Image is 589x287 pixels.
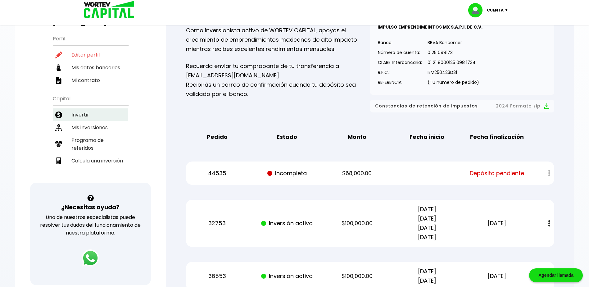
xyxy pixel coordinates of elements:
img: logos_whatsapp-icon.242b2217.svg [82,249,99,267]
b: IMPULSO EMPRENDIMEINTOS MX S.A.P.I. DE C.V. [378,24,483,30]
p: 01 21 8000125 098 1734 [428,58,479,67]
p: [DATE] [DATE] [397,267,456,285]
img: inversiones-icon.6695dc30.svg [55,124,62,131]
a: Mi contrato [53,74,128,87]
a: Calcula una inversión [53,154,128,167]
a: Invertir [53,108,128,121]
button: Constancias de retención de impuestos2024 Formato zip [375,102,549,110]
b: Pedido [207,132,228,142]
ul: Capital [53,92,128,183]
a: [EMAIL_ADDRESS][DOMAIN_NAME] [186,71,279,79]
p: 44535 [188,169,247,178]
img: icon-down [504,9,512,11]
p: $68,000.00 [328,169,387,178]
img: editar-icon.952d3147.svg [55,52,62,58]
img: calculadora-icon.17d418c4.svg [55,157,62,164]
p: Incompleta [258,169,317,178]
p: REFERENCIA: [378,78,422,87]
span: Depósito pendiente [470,169,524,178]
p: Inversión activa [258,219,317,228]
p: 36553 [188,271,247,281]
p: $100,000.00 [328,271,387,281]
p: [DATE] [468,219,527,228]
h3: Buen día, [53,11,128,27]
a: Editar perfil [53,48,128,61]
img: profile-image [468,3,487,17]
p: IEM250423D31 [428,68,479,77]
a: Mis datos bancarios [53,61,128,74]
b: Fecha inicio [410,132,444,142]
span: Constancias de retención de impuestos [375,102,478,110]
b: Fecha finalización [470,132,524,142]
p: BBVA Bancomer [428,38,479,47]
b: Monto [348,132,366,142]
p: 0125 098173 [428,48,479,57]
p: Uno de nuestros especialistas puede resolver tus dudas del funcionamiento de nuestra plataforma. [38,213,143,237]
h3: ¿Necesitas ayuda? [61,203,120,212]
ul: Perfil [53,32,128,87]
p: Inversión activa [258,271,317,281]
img: datos-icon.10cf9172.svg [55,64,62,71]
p: Como inversionista activo de WORTEV CAPITAL, apoyas el crecimiento de emprendimientos mexicanos d... [186,26,370,54]
p: [DATE] [468,271,527,281]
p: (Tu número de pedido) [428,78,479,87]
p: CLABE Interbancaria: [378,58,422,67]
a: Programa de referidos [53,134,128,154]
p: R.F.C.: [378,68,422,77]
p: Número de cuenta: [378,48,422,57]
p: [DATE] [DATE] [DATE] [DATE] [397,205,456,242]
img: contrato-icon.f2db500c.svg [55,77,62,84]
p: Banco: [378,38,422,47]
a: Mis inversiones [53,121,128,134]
p: Cuenta [487,6,504,15]
img: recomiendanos-icon.9b8e9327.svg [55,141,62,148]
p: 32753 [188,219,247,228]
div: Agendar llamada [529,268,583,282]
img: invertir-icon.b3b967d7.svg [55,112,62,118]
b: Estado [277,132,297,142]
p: Recuerda enviar tu comprobante de tu transferencia a Recibirás un correo de confirmación cuando t... [186,61,370,99]
p: $100,000.00 [328,219,387,228]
